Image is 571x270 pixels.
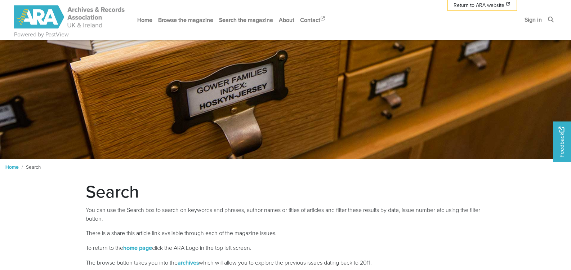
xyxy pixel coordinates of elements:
a: archives [178,258,199,266]
span: Feedback [557,127,566,158]
a: Browse the magazine [155,10,216,30]
img: ARA - ARC Magazine | Powered by PastView [14,5,126,28]
a: Contact [297,10,329,30]
p: To return to the click the ARA Logo in the top left screen. [86,243,486,252]
a: Home [134,10,155,30]
a: Would you like to provide feedback? [553,121,571,162]
h1: Search [86,181,486,202]
a: Home [5,163,19,171]
p: There is a share this article link available through each of the magazine issues. [86,229,486,238]
span: Return to ARA website [454,1,504,9]
p: You can use the Search box to search on keywords and phrases, author names or titles of articles ... [86,206,486,223]
a: ARA - ARC Magazine | Powered by PastView logo [14,1,126,33]
a: Search the magazine [216,10,276,30]
a: home page [123,244,152,252]
span: Search [26,163,41,171]
p: The browse button takes you into the which will allow you to explore the previous issues dating b... [86,258,486,267]
a: Sign in [522,10,545,29]
a: About [276,10,297,30]
a: Powered by PastView [14,30,69,39]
